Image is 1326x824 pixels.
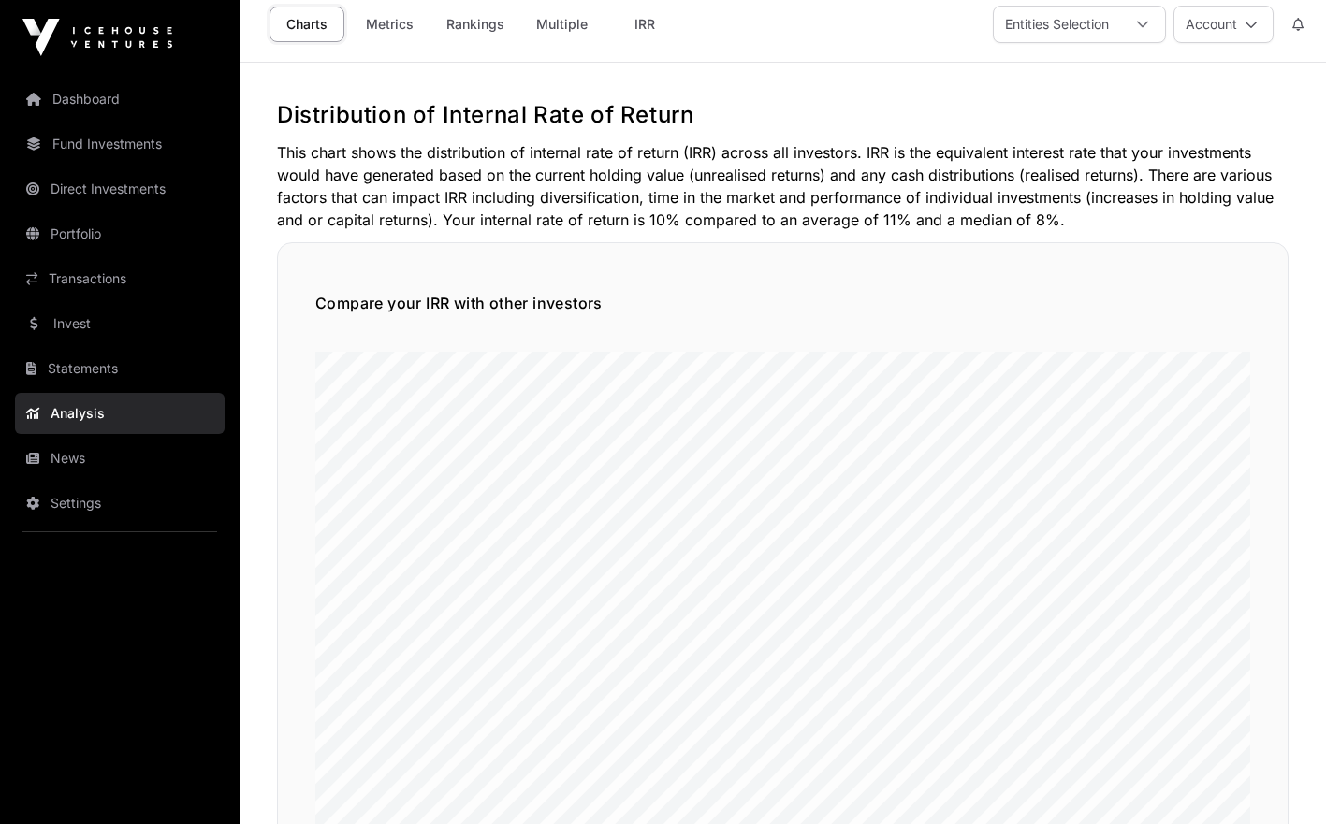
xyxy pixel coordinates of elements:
[270,7,344,42] a: Charts
[15,438,225,479] a: News
[15,213,225,254] a: Portfolio
[434,7,517,42] a: Rankings
[277,141,1289,231] p: This chart shows the distribution of internal rate of return (IRR) across all investors. IRR is t...
[1173,6,1274,43] button: Account
[15,168,225,210] a: Direct Investments
[315,292,1250,314] h5: Compare your IRR with other investors
[524,7,600,42] a: Multiple
[15,123,225,165] a: Fund Investments
[22,19,172,56] img: Icehouse Ventures Logo
[15,483,225,524] a: Settings
[607,7,682,42] a: IRR
[15,393,225,434] a: Analysis
[277,100,1289,130] h2: Distribution of Internal Rate of Return
[15,303,225,344] a: Invest
[15,348,225,389] a: Statements
[352,7,427,42] a: Metrics
[15,258,225,299] a: Transactions
[994,7,1120,42] div: Entities Selection
[1232,734,1326,824] iframe: Chat Widget
[15,79,225,120] a: Dashboard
